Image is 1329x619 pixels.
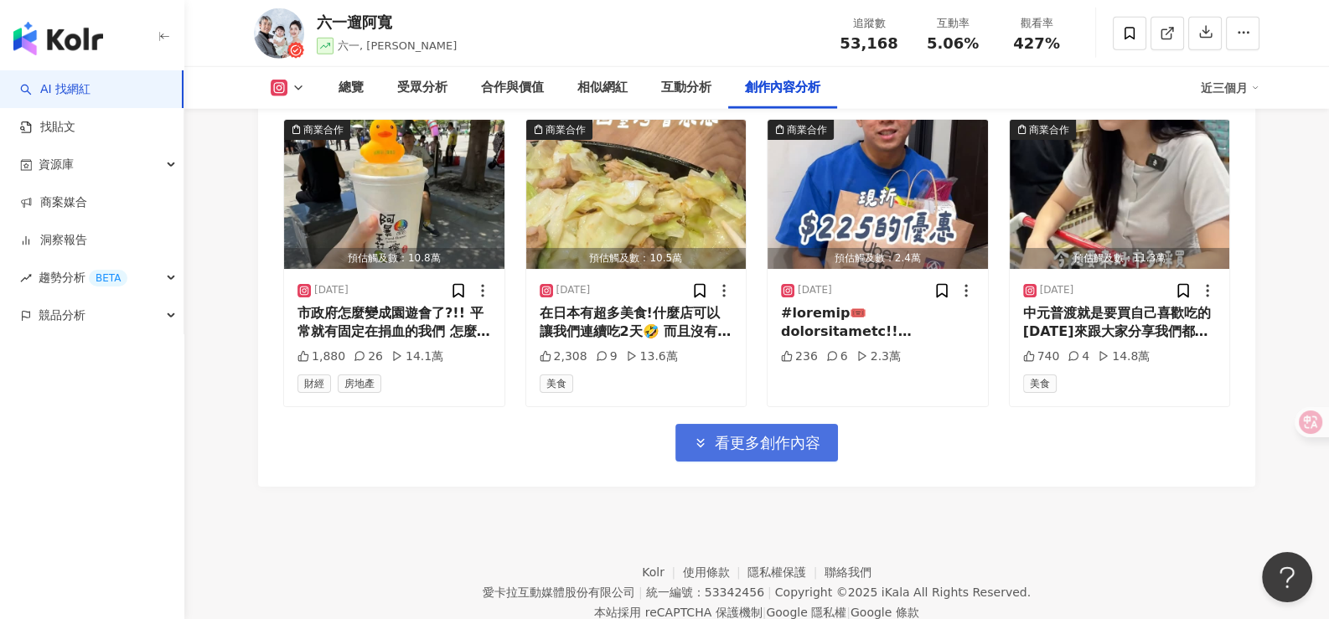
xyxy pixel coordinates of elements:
button: 商業合作預估觸及數：10.8萬 [284,120,504,269]
img: post-image [768,120,988,269]
button: 商業合作預估觸及數：11.3萬 [1010,120,1230,269]
div: 六一遛阿寬 [317,12,457,33]
div: 9 [596,348,618,365]
span: 房地產 [338,374,381,393]
div: 中元普渡就是要買自己喜歡吃的 [DATE]來跟大家分享我們都去[GEOGRAPHIC_DATA]多買了哪些東西～ 👉🏻午后時光茉莉綠奶茶 之前開箱發現的，不會太甜很順口很好喝 👉🏻健達繽紛樂 應... [1023,304,1217,342]
div: 236 [781,348,818,365]
iframe: Help Scout Beacon - Open [1262,552,1312,602]
div: [DATE] [556,283,591,297]
div: 商業合作 [303,121,344,138]
span: 美食 [540,374,573,393]
div: [DATE] [314,283,349,297]
div: 互動分析 [661,78,711,98]
div: 追蹤數 [837,15,901,32]
div: #loremip🎟️ dolorsitametc!! adipiscingelits doeiusmodt incididuntutlab💨 etdol @magnaali_en adminim... [781,304,975,342]
span: 53,168 [840,34,897,52]
div: 市政府怎麼變成園遊會了?!! 平常就有固定在捐血的我們 怎麼能錯過這種活動呢~ 捐血不但有益身體健康 還可以幫助別人 甚至還有好禮!! 🩸250cc 200全聯禮券+100園遊券+1張兌換券 🩸... [297,304,491,342]
div: [DATE] [1040,283,1074,297]
img: KOL Avatar [254,8,304,59]
div: 預估觸及數：2.4萬 [768,248,988,269]
a: Kolr [642,565,682,579]
div: 相似網紅 [577,78,628,98]
span: 資源庫 [39,146,74,183]
div: 14.1萬 [391,348,443,365]
button: 商業合作預估觸及數：10.5萬 [526,120,747,269]
div: 13.6萬 [626,348,678,365]
div: 商業合作 [787,121,827,138]
a: iKala [882,585,910,599]
div: 2,308 [540,348,587,365]
div: 1,880 [297,348,345,365]
div: 預估觸及數：10.5萬 [526,248,747,269]
div: 商業合作 [1029,121,1069,138]
a: 找貼文 [20,119,75,136]
span: rise [20,272,32,284]
span: | [763,606,767,619]
a: 洞察報告 [20,232,87,249]
div: 近三個月 [1201,75,1259,101]
a: searchAI 找網紅 [20,81,90,98]
div: BETA [89,270,127,286]
div: 4 [1068,348,1089,365]
a: Google 條款 [851,606,919,619]
a: 使用條款 [683,565,748,579]
span: 六一, [PERSON_NAME] [338,39,457,52]
a: 商案媒合 [20,194,87,211]
div: 2.3萬 [856,348,901,365]
div: 創作內容分析 [745,78,820,98]
div: 受眾分析 [397,78,447,98]
span: 看更多創作內容 [715,434,820,452]
div: 在日本有超多美食!什麼店可以讓我們連續吃2天🤣 而且沒有電梯 要扛推車上樓!!! 有夠濃郁的拉麵! 還有非常好吃的鐵板雞肉蔬菜~ 和大大推的松露薯條 就連冰烏龍茶也很好喝! 加分的是開到蠻晚的 ... [540,304,733,342]
button: 看更多創作內容 [675,424,838,462]
img: post-image [284,120,504,269]
img: logo [13,22,103,55]
span: | [846,606,851,619]
span: 5.06% [927,35,979,52]
span: 427% [1013,35,1060,52]
div: [DATE] [798,283,832,297]
a: Google 隱私權 [766,606,846,619]
span: 財經 [297,374,331,393]
div: 預估觸及數：10.8萬 [284,248,504,269]
div: 6 [826,348,848,365]
img: post-image [526,120,747,269]
div: 互動率 [921,15,985,32]
div: 14.8萬 [1098,348,1150,365]
span: | [768,585,772,599]
div: 統一編號：53342456 [646,585,764,599]
span: 趨勢分析 [39,259,127,297]
div: 合作與價值 [481,78,544,98]
div: Copyright © 2025 All Rights Reserved. [775,585,1031,599]
button: 商業合作預估觸及數：2.4萬 [768,120,988,269]
div: 觀看率 [1005,15,1068,32]
div: 預估觸及數：11.3萬 [1010,248,1230,269]
div: 商業合作 [546,121,586,138]
a: 隱私權保護 [747,565,825,579]
img: post-image [1010,120,1230,269]
div: 26 [354,348,383,365]
a: 聯絡我們 [825,565,871,579]
span: 競品分析 [39,297,85,334]
span: | [639,585,643,599]
span: 美食 [1023,374,1057,393]
div: 740 [1023,348,1060,365]
div: 愛卡拉互動媒體股份有限公司 [483,585,635,599]
div: 總覽 [339,78,364,98]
